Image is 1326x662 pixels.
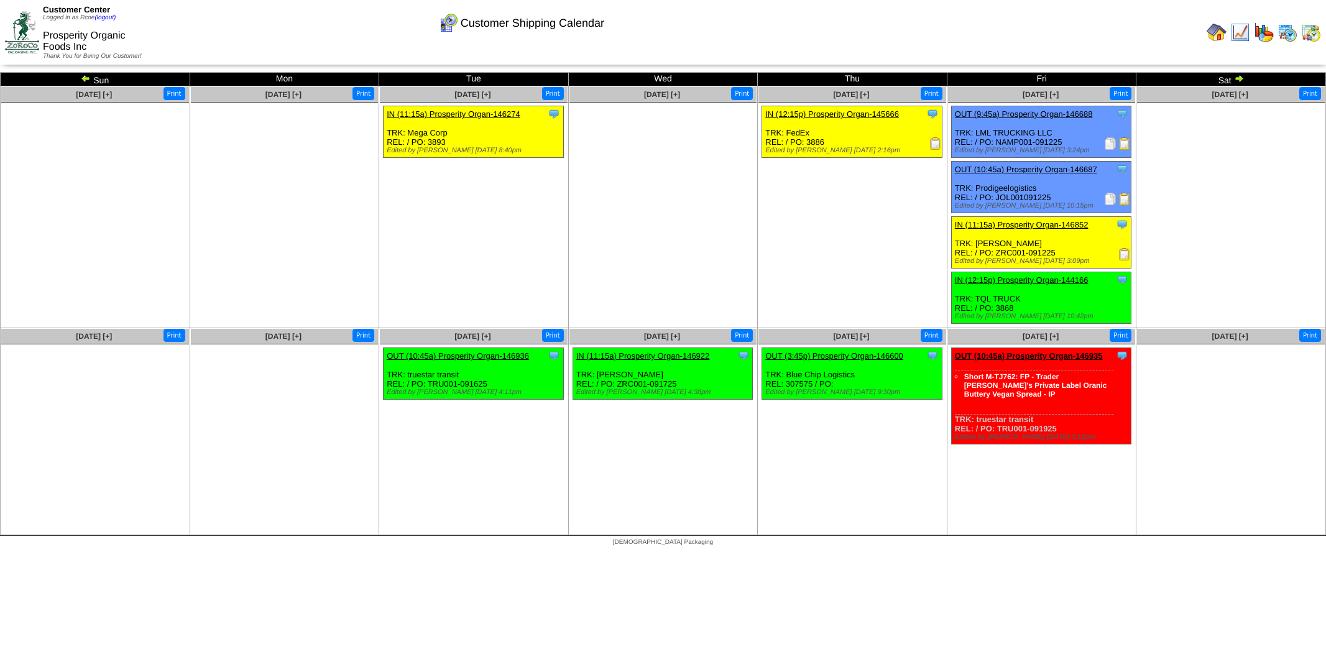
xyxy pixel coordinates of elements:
td: Thu [758,73,947,86]
div: TRK: Mega Corp REL: / PO: 3893 [384,106,564,158]
div: Edited by [PERSON_NAME] [DATE] 2:16pm [765,147,942,154]
a: IN (12:15p) Prosperity Organ-144166 [955,275,1089,285]
div: TRK: TQL TRUCK REL: / PO: 3868 [951,272,1131,324]
a: [DATE] [+] [1212,90,1248,99]
img: arrowleft.gif [81,73,91,83]
button: Print [352,329,374,342]
button: Print [921,87,942,100]
div: Edited by [PERSON_NAME] [DATE] 9:30pm [765,388,942,396]
img: Tooltip [1116,349,1128,362]
a: [DATE] [+] [1212,332,1248,341]
div: TRK: [PERSON_NAME] REL: / PO: ZRC001-091725 [573,348,753,400]
a: OUT (3:45p) Prosperity Organ-146600 [765,351,903,361]
img: Bill of Lading [1118,137,1131,150]
button: Print [1299,87,1321,100]
a: [DATE] [+] [1023,90,1059,99]
a: (logout) [94,14,116,21]
img: Tooltip [1116,218,1128,231]
img: Tooltip [926,108,939,120]
div: TRK: [PERSON_NAME] REL: / PO: ZRC001-091225 [951,217,1131,269]
img: line_graph.gif [1230,22,1250,42]
img: Tooltip [548,108,560,120]
button: Print [163,87,185,100]
button: Print [1299,329,1321,342]
button: Print [1110,87,1131,100]
div: Edited by [PERSON_NAME] [DATE] 3:09pm [955,257,1131,265]
img: Bill of Lading [1118,193,1131,205]
img: Tooltip [548,349,560,362]
div: Edited by [PERSON_NAME] [DATE] 8:40pm [387,147,563,154]
img: Receiving Document [929,137,942,150]
img: Tooltip [737,349,750,362]
button: Print [731,329,753,342]
a: Short M-TJ762: FP - Trader [PERSON_NAME]'s Private Label Oranic Buttery Vegan Spread - IP [964,372,1107,398]
div: TRK: LML TRUCKING LLC REL: / PO: NAMP001-091225 [951,106,1131,158]
button: Print [1110,329,1131,342]
td: Wed [568,73,758,86]
img: home.gif [1207,22,1227,42]
img: Tooltip [1116,274,1128,286]
a: [DATE] [+] [833,332,869,341]
span: Logged in as Rcoe [43,14,116,21]
a: [DATE] [+] [265,332,302,341]
span: Thank You for Being Our Customer! [43,53,142,60]
div: TRK: truestar transit REL: / PO: TRU001-091925 [951,348,1131,444]
div: TRK: Blue Chip Logistics REL: 307575 / PO: [762,348,942,400]
div: Edited by [PERSON_NAME] [DATE] 4:12pm [955,433,1131,441]
img: Tooltip [1116,163,1128,175]
a: [DATE] [+] [265,90,302,99]
td: Sat [1136,73,1326,86]
a: IN (12:15p) Prosperity Organ-145666 [765,109,899,119]
img: arrowright.gif [1234,73,1244,83]
div: Edited by [PERSON_NAME] [DATE] 10:42pm [955,313,1131,320]
td: Mon [190,73,379,86]
td: Sun [1,73,190,86]
a: OUT (10:45a) Prosperity Organ-146936 [387,351,529,361]
a: [DATE] [+] [1023,332,1059,341]
img: graph.gif [1254,22,1274,42]
div: Edited by [PERSON_NAME] [DATE] 3:24pm [955,147,1131,154]
div: TRK: Prodigeelogistics REL: / PO: JOL001091225 [951,162,1131,213]
span: [DATE] [+] [76,90,112,99]
a: IN (11:15a) Prosperity Organ-146274 [387,109,520,119]
img: Packing Slip [1104,193,1117,205]
button: Print [731,87,753,100]
span: [DEMOGRAPHIC_DATA] Packaging [613,539,713,546]
span: Customer Center [43,5,110,14]
a: [DATE] [+] [644,332,680,341]
img: Tooltip [926,349,939,362]
a: [DATE] [+] [454,90,490,99]
button: Print [921,329,942,342]
a: OUT (9:45a) Prosperity Organ-146688 [955,109,1093,119]
a: IN (11:15a) Prosperity Organ-146922 [576,351,710,361]
img: Receiving Document [1118,248,1131,260]
td: Fri [947,73,1136,86]
a: OUT (10:45a) Prosperity Organ-146935 [955,351,1103,361]
a: [DATE] [+] [644,90,680,99]
img: calendarprod.gif [1278,22,1297,42]
a: IN (11:15a) Prosperity Organ-146852 [955,220,1089,229]
a: [DATE] [+] [76,332,112,341]
div: Edited by [PERSON_NAME] [DATE] 4:38pm [576,388,753,396]
span: Prosperity Organic Foods Inc [43,30,126,52]
div: TRK: FedEx REL: / PO: 3886 [762,106,942,158]
div: Edited by [PERSON_NAME] [DATE] 4:11pm [387,388,563,396]
span: Customer Shipping Calendar [461,17,604,30]
div: Edited by [PERSON_NAME] [DATE] 10:15pm [955,202,1131,209]
img: ZoRoCo_Logo(Green%26Foil)%20jpg.webp [5,11,39,53]
a: [DATE] [+] [833,90,869,99]
a: [DATE] [+] [454,332,490,341]
img: Tooltip [1116,108,1128,120]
